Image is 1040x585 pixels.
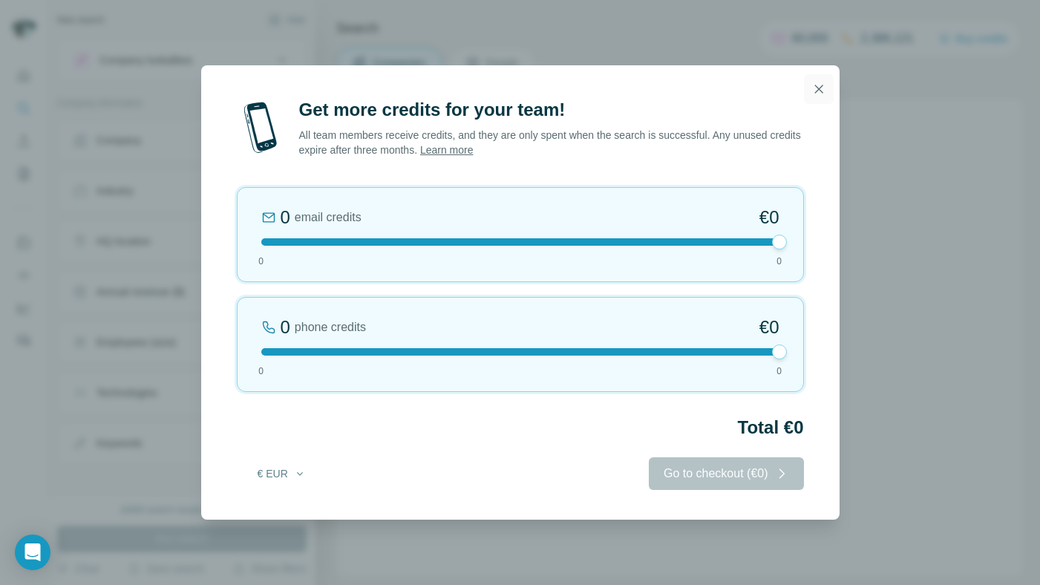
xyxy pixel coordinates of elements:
span: 0 [258,365,264,378]
h2: Total €0 [237,416,804,439]
img: mobile-phone [237,98,284,157]
p: All team members receive credits, and they are only spent when the search is successful. Any unus... [299,128,804,157]
a: Learn more [420,144,474,156]
span: 0 [776,255,782,268]
div: 0 [281,316,290,339]
span: email credits [295,209,362,226]
button: € EUR [247,460,316,487]
span: €0 [759,206,779,229]
span: phone credits [295,318,366,336]
span: 0 [258,255,264,268]
span: 0 [776,365,782,378]
div: 0 [281,206,290,229]
div: Open Intercom Messenger [15,535,50,570]
span: €0 [759,316,779,339]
